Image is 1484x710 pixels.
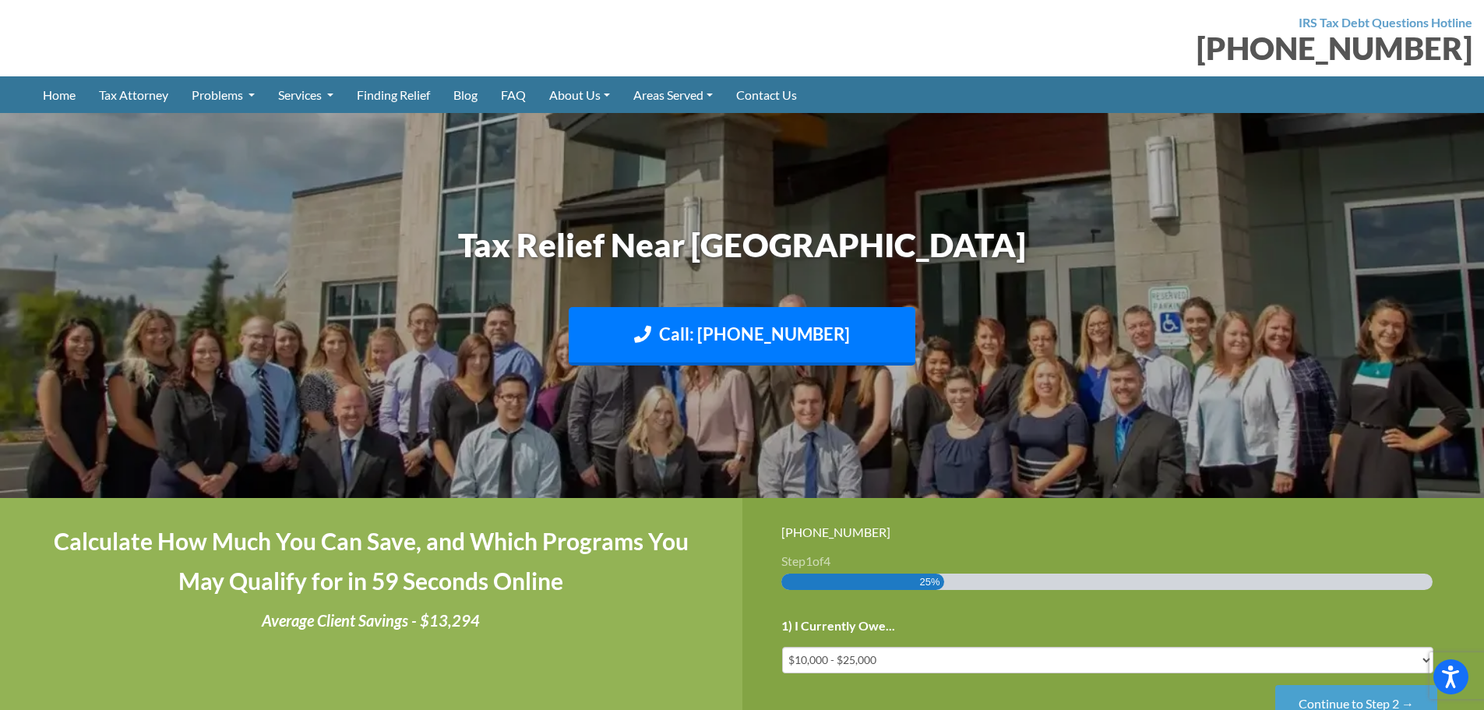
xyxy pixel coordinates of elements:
h4: Calculate How Much You Can Save, and Which Programs You May Qualify for in 59 Seconds Online [39,521,703,601]
a: Instant Tax Solutions Logo [12,29,323,44]
strong: IRS Tax Debt Questions Hotline [1299,15,1472,30]
a: Blog [442,76,489,113]
span: 1 [805,553,812,568]
a: Tax Attorney [87,76,180,113]
a: Call: [PHONE_NUMBER] [569,307,915,366]
div: [PHONE_NUMBER] [754,33,1473,64]
h3: Step of [781,555,1446,567]
a: Finding Relief [345,76,442,113]
a: Problems [180,76,266,113]
span: 4 [823,553,830,568]
a: Services [266,76,345,113]
i: Average Client Savings - $13,294 [262,611,480,630]
a: Contact Us [724,76,809,113]
img: Instant Tax Solutions Logo [12,12,323,65]
a: Areas Served [622,76,724,113]
label: 1) I Currently Owe... [781,618,895,634]
h1: Tax Relief Near [GEOGRAPHIC_DATA] [310,222,1175,268]
div: [PHONE_NUMBER] [781,521,1446,542]
a: FAQ [489,76,538,113]
a: Home [31,76,87,113]
span: 25% [920,574,940,590]
a: About Us [538,76,622,113]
